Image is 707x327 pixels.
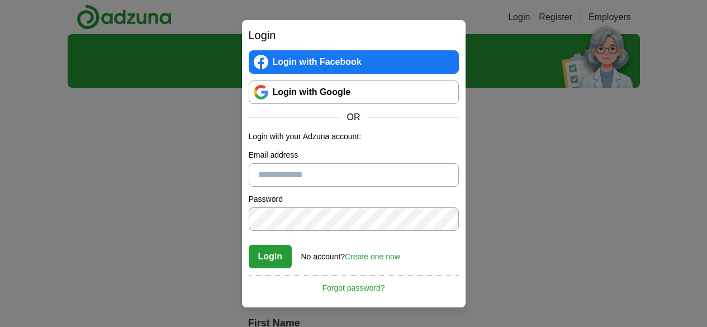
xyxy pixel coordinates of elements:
a: Login with Google [249,80,459,104]
button: Login [249,245,292,268]
h2: Login [249,27,459,44]
label: Email address [249,149,459,161]
a: Create one now [345,252,400,261]
a: Login with Facebook [249,50,459,74]
div: No account? [301,244,400,263]
span: OR [340,111,367,124]
label: Password [249,193,459,205]
a: Forgot password? [249,275,459,294]
p: Login with your Adzuna account: [249,131,459,143]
